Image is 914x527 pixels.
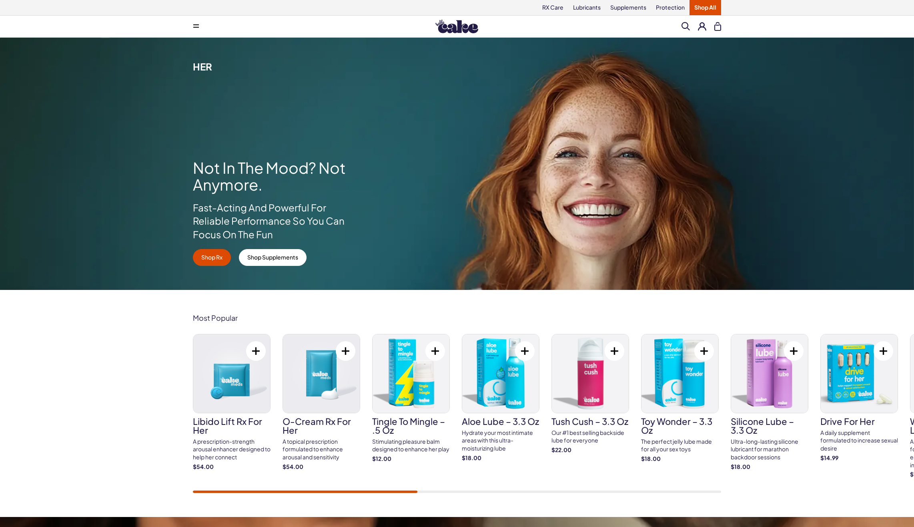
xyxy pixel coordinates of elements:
img: Aloe Lube – 3.3 oz [462,334,539,413]
strong: $12.00 [372,455,450,463]
strong: $54.00 [283,463,360,471]
a: Toy Wonder – 3.3 oz Toy Wonder – 3.3 oz The perfect jelly lube made for all your sex toys $18.00 [641,334,719,463]
strong: $22.00 [551,446,629,454]
h3: Silicone Lube – 3.3 oz [731,417,808,434]
strong: $18.00 [731,463,808,471]
h3: Tingle To Mingle – .5 oz [372,417,450,434]
a: Tingle To Mingle – .5 oz Tingle To Mingle – .5 oz Stimulating pleasure balm designed to enhance h... [372,334,450,463]
a: Libido Lift Rx For Her Libido Lift Rx For Her A prescription-strength arousal enhancer designed t... [193,334,271,471]
a: Silicone Lube – 3.3 oz Silicone Lube – 3.3 oz Ultra-long-lasting silicone lubricant for marathon ... [731,334,808,471]
strong: $14.99 [820,454,898,462]
img: Hello Cake [435,20,478,33]
a: Shop Rx [193,249,231,266]
img: Toy Wonder – 3.3 oz [641,334,718,413]
h3: drive for her [820,417,898,426]
h3: Libido Lift Rx For Her [193,417,271,434]
img: Tingle To Mingle – .5 oz [373,334,449,413]
div: Stimulating pleasure balm designed to enhance her play [372,438,450,453]
div: Hydrate your most intimate areas with this ultra-moisturizing lube [462,429,539,453]
img: Tush Cush – 3.3 oz [552,334,629,413]
a: drive for her drive for her A daily supplement formulated to increase sexual desire $14.99 [820,334,898,462]
strong: $18.00 [641,455,719,463]
div: The perfect jelly lube made for all your sex toys [641,438,719,453]
div: A topical prescription formulated to enhance arousal and sensitivity [283,438,360,461]
h3: O-Cream Rx for Her [283,417,360,434]
a: Tush Cush – 3.3 oz Tush Cush – 3.3 oz Our #1 best selling backside lube for everyone $22.00 [551,334,629,454]
a: O-Cream Rx for Her O-Cream Rx for Her A topical prescription formulated to enhance arousal and se... [283,334,360,471]
img: O-Cream Rx for Her [283,334,360,413]
img: Silicone Lube – 3.3 oz [731,334,808,413]
h3: Aloe Lube – 3.3 oz [462,417,539,426]
span: Her [193,60,212,72]
p: Fast-Acting And Powerful For Reliable Performance So You Can Focus On The Fun [193,201,346,241]
a: Aloe Lube – 3.3 oz Aloe Lube – 3.3 oz Hydrate your most intimate areas with this ultra-moisturizi... [462,334,539,462]
div: A prescription-strength arousal enhancer designed to help her connect [193,438,271,461]
h3: Tush Cush – 3.3 oz [551,417,629,426]
strong: $54.00 [193,463,271,471]
a: Shop Supplements [239,249,307,266]
div: Our #1 best selling backside lube for everyone [551,429,629,445]
img: Libido Lift Rx For Her [193,334,270,413]
div: Ultra-long-lasting silicone lubricant for marathon backdoor sessions [731,438,808,461]
h3: Toy Wonder – 3.3 oz [641,417,719,434]
img: drive for her [821,334,898,413]
h1: Not In The Mood? Not Anymore. [193,159,346,193]
div: A daily supplement formulated to increase sexual desire [820,429,898,453]
strong: $18.00 [462,454,539,462]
